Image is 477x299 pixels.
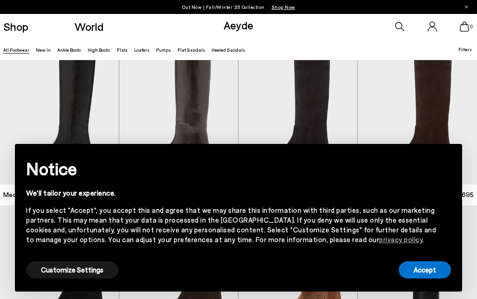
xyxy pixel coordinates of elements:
[238,35,357,184] img: Medea Suede Knee-High Boots
[224,18,253,32] a: Aeyde
[182,2,295,12] p: Out Now | Fall/Winter ‘25 Collection
[460,21,469,32] a: 0
[469,24,474,29] span: 0
[399,261,451,279] button: Accept
[26,261,118,279] button: Customize Settings
[211,47,245,53] a: Heeled Sandals
[379,235,422,244] a: privacy policy
[88,47,110,53] a: High Boots
[358,35,477,184] img: Medea Suede Knee-High Boots
[75,21,103,32] a: World
[26,188,436,198] div: We'll tailor your experience.
[36,47,51,53] a: New In
[444,151,450,164] span: ×
[156,47,171,53] a: Pumps
[3,21,28,32] a: Shop
[117,47,128,53] a: Flats
[134,47,150,53] a: Loafers
[57,47,81,53] a: Ankle Boots
[436,147,458,169] button: Close this notice
[177,47,205,53] a: Flat Sandals
[119,35,238,184] img: Medea Knee-High Boots
[26,156,436,181] h2: Notice
[3,190,23,199] span: Medea
[458,47,472,52] span: Filters
[3,47,29,53] a: All Footwear
[272,4,295,10] span: Navigate to /collections/new-in
[26,205,436,245] div: If you select "Accept", you accept this and agree that we may share this information with third p...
